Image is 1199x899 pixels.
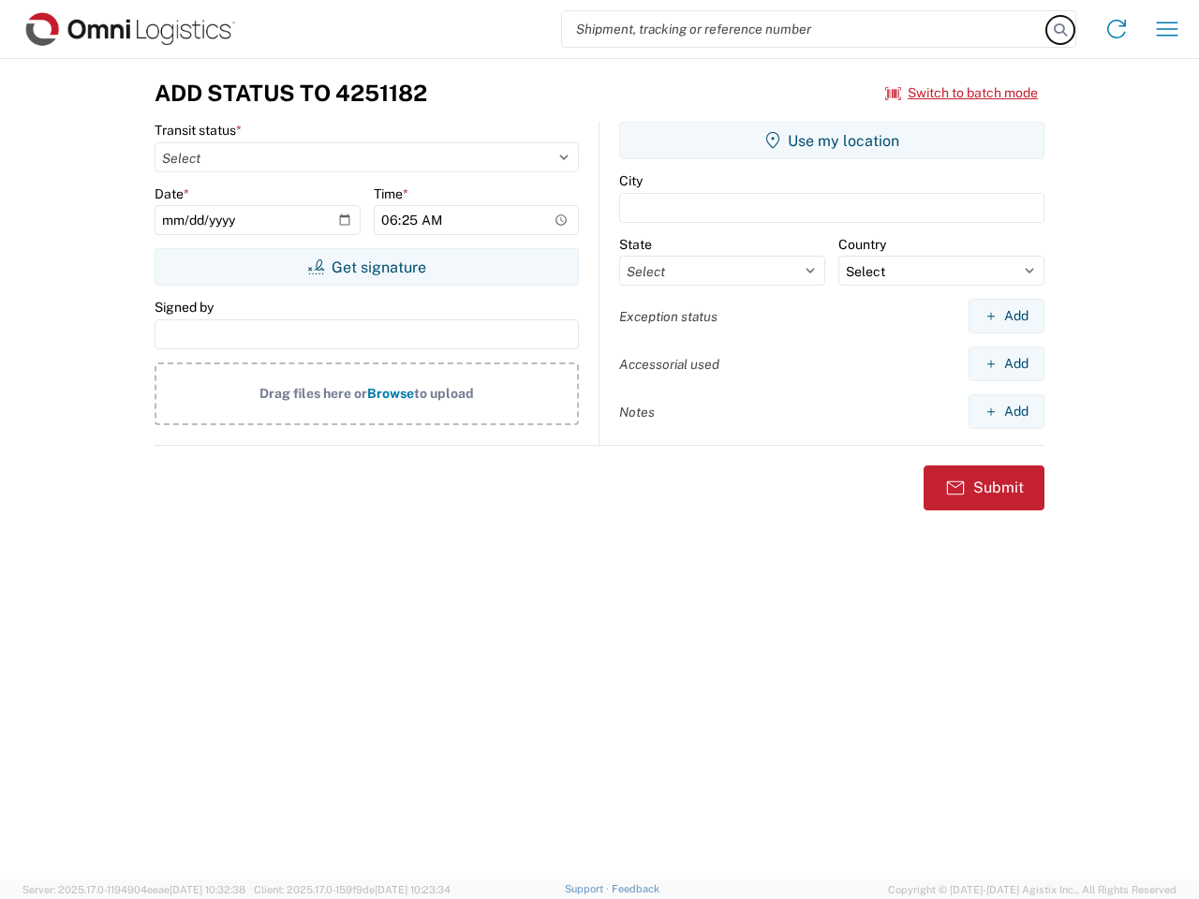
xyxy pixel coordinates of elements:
[374,185,408,202] label: Time
[155,122,242,139] label: Transit status
[619,172,643,189] label: City
[619,404,655,420] label: Notes
[155,80,427,107] h3: Add Status to 4251182
[375,884,451,895] span: [DATE] 10:23:34
[838,236,886,253] label: Country
[414,386,474,401] span: to upload
[155,299,214,316] label: Signed by
[885,78,1038,109] button: Switch to batch mode
[155,248,579,286] button: Get signature
[619,308,718,325] label: Exception status
[367,386,414,401] span: Browse
[22,884,245,895] span: Server: 2025.17.0-1194904eeae
[562,11,1047,47] input: Shipment, tracking or reference number
[612,883,659,894] a: Feedback
[619,122,1044,159] button: Use my location
[924,465,1044,510] button: Submit
[565,883,612,894] a: Support
[619,236,652,253] label: State
[969,299,1044,333] button: Add
[619,356,719,373] label: Accessorial used
[969,394,1044,429] button: Add
[254,884,451,895] span: Client: 2025.17.0-159f9de
[170,884,245,895] span: [DATE] 10:32:38
[259,386,367,401] span: Drag files here or
[155,185,189,202] label: Date
[969,346,1044,381] button: Add
[888,881,1177,898] span: Copyright © [DATE]-[DATE] Agistix Inc., All Rights Reserved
